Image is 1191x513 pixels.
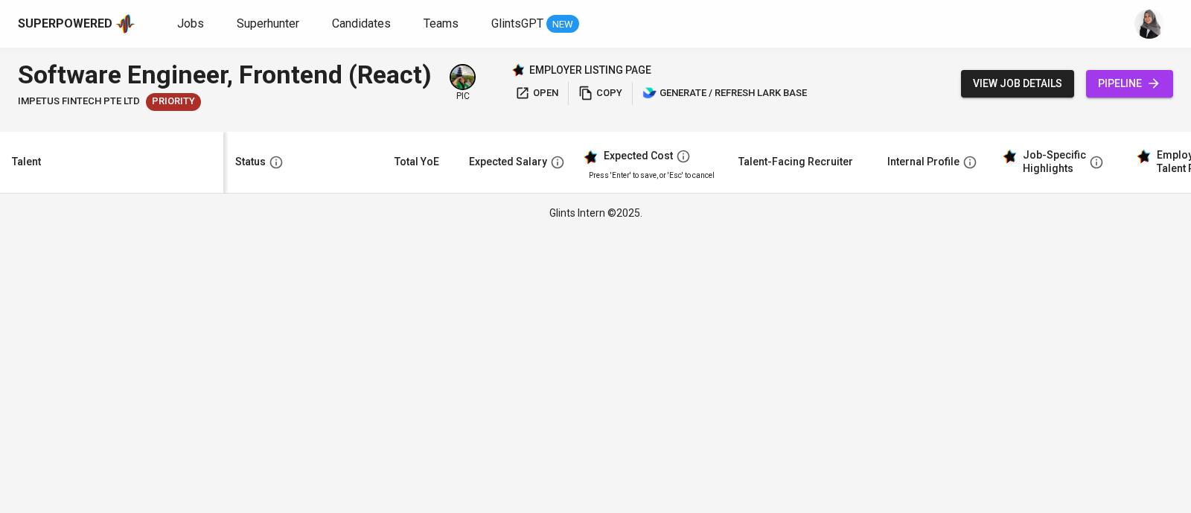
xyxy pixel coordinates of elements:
[511,82,562,105] button: open
[177,15,207,34] a: Jobs
[332,15,394,34] a: Candidates
[589,170,715,181] p: Press 'Enter' to save, or 'Esc' to cancel
[1002,149,1017,164] img: glints_star.svg
[1134,9,1164,39] img: sinta.windasari@glints.com
[18,13,135,35] a: Superpoweredapp logo
[18,95,140,109] span: IMPETUS FINTECH PTE LTD
[961,70,1074,98] button: view job details
[237,15,302,34] a: Superhunter
[450,64,476,103] div: pic
[1023,149,1086,175] div: Job-Specific Highlights
[395,153,439,171] div: Total YoE
[115,13,135,35] img: app logo
[146,93,201,111] div: More Profiles Required
[235,153,266,171] div: Status
[1136,149,1151,164] img: glints_star.svg
[451,66,474,89] img: eva@glints.com
[146,95,201,109] span: Priority
[578,85,622,102] span: copy
[1086,70,1173,98] a: pipeline
[639,82,811,105] button: lark generate / refresh lark base
[469,153,547,171] div: Expected Salary
[1098,74,1161,93] span: pipeline
[642,86,657,101] img: lark
[491,15,579,34] a: GlintsGPT NEW
[604,150,673,163] div: Expected Cost
[237,16,299,31] span: Superhunter
[642,85,807,102] span: generate / refresh lark base
[491,16,543,31] span: GlintsGPT
[583,150,598,165] img: glints_star.svg
[424,15,462,34] a: Teams
[887,153,959,171] div: Internal Profile
[18,16,112,33] div: Superpowered
[332,16,391,31] span: Candidates
[177,16,204,31] span: Jobs
[973,74,1062,93] span: view job details
[18,57,432,93] div: Software Engineer, Frontend (React)
[511,63,525,77] img: Glints Star
[529,63,651,77] p: employer listing page
[738,153,853,171] div: Talent-Facing Recruiter
[424,16,459,31] span: Teams
[12,153,41,171] div: Talent
[546,17,579,32] span: NEW
[515,85,558,102] span: open
[575,82,626,105] button: copy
